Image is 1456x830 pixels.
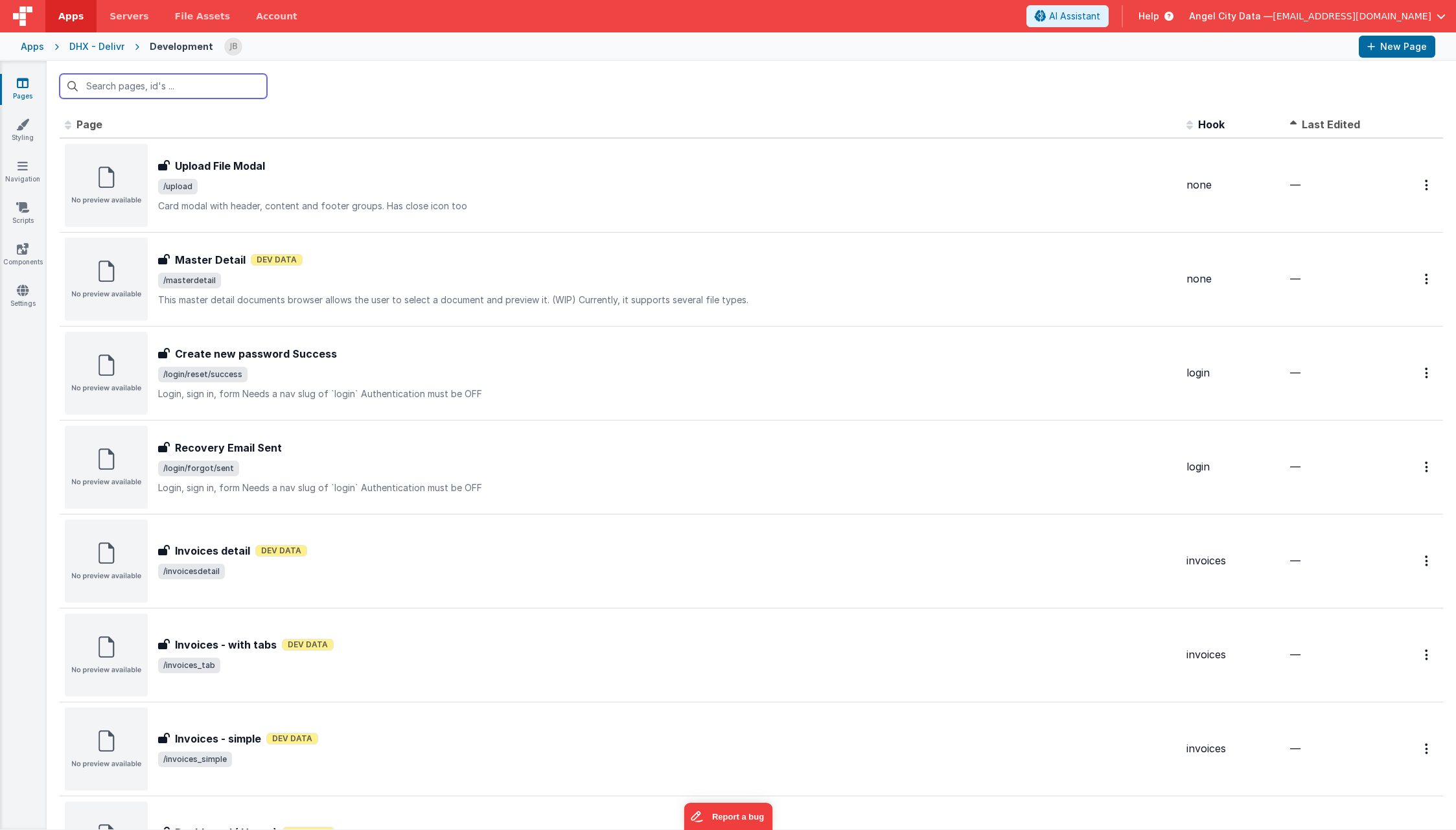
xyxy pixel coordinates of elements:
span: — [1290,648,1300,661]
p: Login, sign in, form Needs a nav slug of `login` Authentication must be OFF [158,387,1176,400]
button: AI Assistant [1026,5,1109,27]
span: Apps [58,10,84,23]
h3: Create new password Success [175,346,337,362]
span: Angel City Data — [1189,10,1273,23]
h3: Invoices detail [175,543,250,559]
span: Help [1138,10,1159,23]
span: Servers [110,10,148,23]
button: Options [1417,266,1438,292]
span: — [1290,272,1300,285]
h3: Upload File Modal [175,158,265,174]
div: none [1186,178,1280,192]
span: Dev Data [266,733,318,744]
h3: Invoices - with tabs [175,637,277,652]
span: Dev Data [282,639,334,651]
div: invoices [1186,741,1280,756]
div: login [1186,365,1280,380]
span: Page [76,118,102,131]
span: File Assets [175,10,231,23]
h3: Master Detail [175,252,246,268]
button: Options [1417,172,1438,198]
div: Apps [21,40,44,53]
span: /login/reset/success [158,367,248,382]
div: invoices [1186,553,1280,568]
button: Options [1417,548,1438,574]
button: Options [1417,641,1438,668]
iframe: Marker.io feedback button [684,803,772,830]
span: AI Assistant [1049,10,1100,23]
p: This master detail documents browser allows the user to select a document and preview it. (WIP) C... [158,294,1176,306]
button: Options [1417,454,1438,480]
span: /upload [158,179,198,194]
button: Angel City Data — [EMAIL_ADDRESS][DOMAIN_NAME] [1189,10,1446,23]
span: Dev Data [251,254,303,266]
p: Card modal with header, content and footer groups. Has close icon too [158,200,1176,213]
h3: Invoices - simple [175,731,261,746]
span: — [1290,460,1300,473]
div: Development [150,40,213,53]
p: Login, sign in, form Needs a nav slug of `login` Authentication must be OFF [158,481,1176,494]
span: /invoices_tab [158,658,220,673]
span: — [1290,178,1300,191]
button: Options [1417,360,1438,386]
span: — [1290,554,1300,567]
span: [EMAIL_ADDRESS][DOMAIN_NAME] [1273,10,1431,23]
span: Hook [1198,118,1225,131]
span: /invoices_simple [158,752,232,767]
div: invoices [1186,647,1280,662]
img: 9990944320bbc1bcb8cfbc08cd9c0949 [224,38,242,56]
span: — [1290,742,1300,755]
span: /masterdetail [158,273,221,288]
div: DHX - Delivr [69,40,124,53]
h3: Recovery Email Sent [175,440,282,455]
button: New Page [1359,36,1435,58]
button: Options [1417,735,1438,762]
span: /invoicesdetail [158,564,225,579]
span: — [1290,366,1300,379]
div: login [1186,459,1280,474]
span: Last Edited [1302,118,1360,131]
span: Dev Data [255,545,307,557]
span: /login/forgot/sent [158,461,239,476]
input: Search pages, id's ... [60,74,267,98]
div: none [1186,271,1280,286]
